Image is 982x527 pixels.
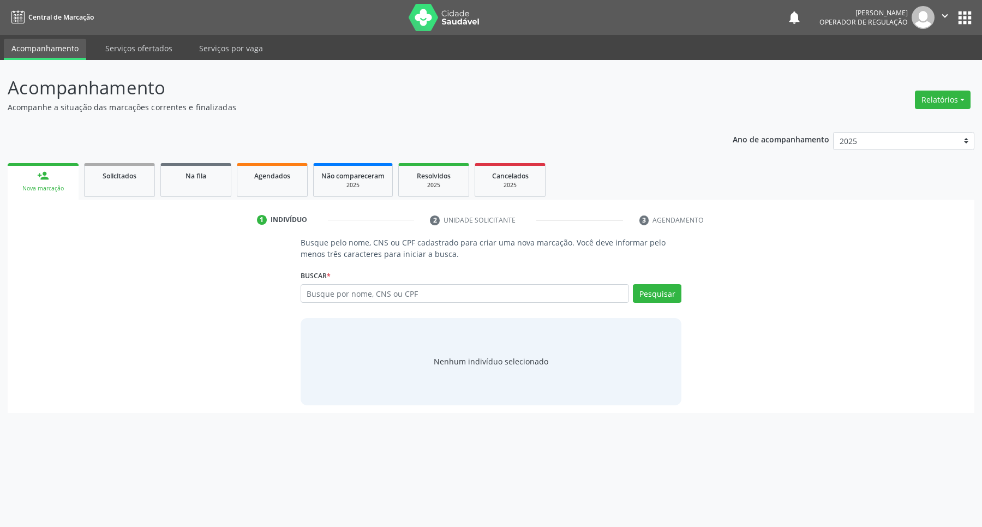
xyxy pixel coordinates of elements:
[98,39,180,58] a: Serviços ofertados
[406,181,461,189] div: 2025
[633,284,681,303] button: Pesquisar
[733,132,829,146] p: Ano de acompanhamento
[955,8,974,27] button: apps
[434,356,548,367] div: Nenhum indivíduo selecionado
[915,91,971,109] button: Relatórios
[28,13,94,22] span: Central de Marcação
[8,8,94,26] a: Central de Marcação
[37,170,49,182] div: person_add
[301,284,630,303] input: Busque por nome, CNS ou CPF
[483,181,537,189] div: 2025
[257,215,267,225] div: 1
[4,39,86,60] a: Acompanhamento
[8,74,684,101] p: Acompanhamento
[8,101,684,113] p: Acompanhe a situação das marcações correntes e finalizadas
[301,237,682,260] p: Busque pelo nome, CNS ou CPF cadastrado para criar uma nova marcação. Você deve informar pelo men...
[939,10,951,22] i: 
[15,184,71,193] div: Nova marcação
[819,8,908,17] div: [PERSON_NAME]
[271,215,307,225] div: Indivíduo
[787,10,802,25] button: notifications
[103,171,136,181] span: Solicitados
[492,171,529,181] span: Cancelados
[912,6,935,29] img: img
[321,171,385,181] span: Não compareceram
[191,39,271,58] a: Serviços por vaga
[185,171,206,181] span: Na fila
[417,171,451,181] span: Resolvidos
[301,267,331,284] label: Buscar
[254,171,290,181] span: Agendados
[819,17,908,27] span: Operador de regulação
[321,181,385,189] div: 2025
[935,6,955,29] button: 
